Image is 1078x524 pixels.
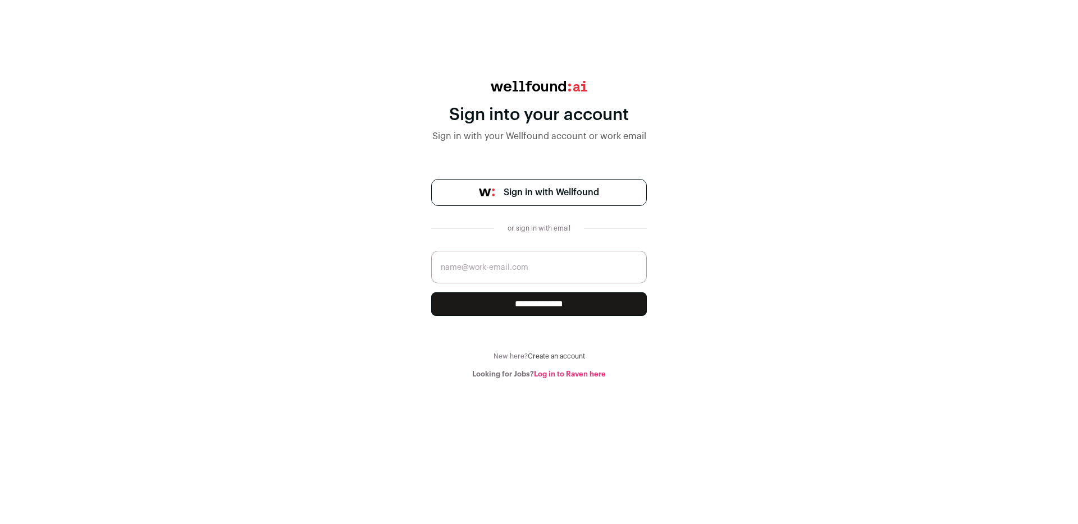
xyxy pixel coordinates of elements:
[431,352,647,361] div: New here?
[431,105,647,125] div: Sign into your account
[431,251,647,283] input: name@work-email.com
[431,179,647,206] a: Sign in with Wellfound
[503,224,575,233] div: or sign in with email
[534,370,606,378] a: Log in to Raven here
[431,370,647,379] div: Looking for Jobs?
[431,130,647,143] div: Sign in with your Wellfound account or work email
[491,81,587,91] img: wellfound:ai
[504,186,599,199] span: Sign in with Wellfound
[479,189,495,196] img: wellfound-symbol-flush-black-fb3c872781a75f747ccb3a119075da62bfe97bd399995f84a933054e44a575c4.png
[528,353,585,360] a: Create an account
